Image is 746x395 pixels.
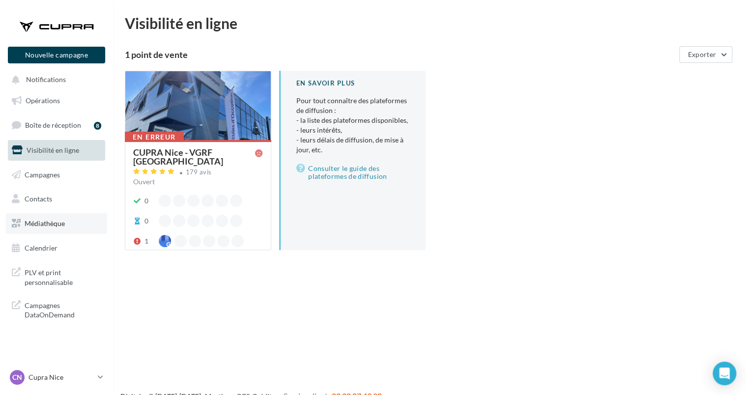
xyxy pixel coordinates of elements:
span: Notifications [26,76,66,84]
p: Cupra Nice [29,372,94,382]
span: Contacts [25,195,52,203]
button: Exporter [679,46,732,63]
div: 8 [94,122,101,130]
li: - leurs intérêts, [296,125,410,135]
span: Ouvert [133,177,155,186]
span: Médiathèque [25,219,65,227]
a: Calendrier [6,238,107,258]
div: 1 point de vente [125,50,675,59]
span: Exporter [688,50,716,58]
a: Boîte de réception8 [6,114,107,136]
div: CUPRA Nice - VGRF [GEOGRAPHIC_DATA] [133,148,255,166]
li: - leurs délais de diffusion, de mise à jour, etc. [296,135,410,155]
button: Nouvelle campagne [8,47,105,63]
div: 179 avis [186,169,212,175]
span: Campagnes [25,170,60,178]
div: 1 [144,236,148,246]
a: 179 avis [133,167,263,179]
a: Campagnes DataOnDemand [6,295,107,324]
a: PLV et print personnalisable [6,262,107,291]
div: 0 [144,196,148,206]
a: Opérations [6,90,107,111]
a: Consulter le guide des plateformes de diffusion [296,163,410,182]
div: En erreur [125,132,184,142]
a: Campagnes [6,165,107,185]
a: Médiathèque [6,213,107,234]
span: Campagnes DataOnDemand [25,299,101,320]
span: Boîte de réception [25,121,81,129]
span: PLV et print personnalisable [25,266,101,287]
span: Visibilité en ligne [27,146,79,154]
div: Open Intercom Messenger [713,362,736,385]
p: Pour tout connaître des plateformes de diffusion : [296,96,410,155]
div: 0 [144,216,148,226]
li: - la liste des plateformes disponibles, [296,115,410,125]
a: Contacts [6,189,107,209]
div: En savoir plus [296,79,410,88]
span: Opérations [26,96,60,105]
span: Calendrier [25,244,57,252]
a: CN Cupra Nice [8,368,105,387]
a: Visibilité en ligne [6,140,107,161]
div: Visibilité en ligne [125,16,734,30]
span: CN [12,372,22,382]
